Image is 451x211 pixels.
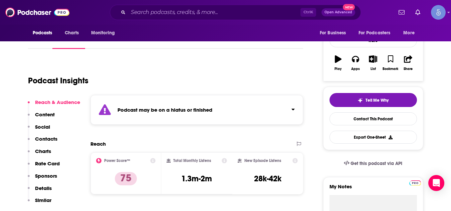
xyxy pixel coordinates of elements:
[431,5,446,20] button: Show profile menu
[351,161,402,166] span: Get this podcast via API
[110,5,361,20] div: Search podcasts, credits, & more...
[52,34,85,49] a: InsightsPodchaser Pro
[404,67,413,71] div: Share
[28,173,57,185] button: Sponsors
[35,197,51,203] p: Similar
[181,174,212,184] h3: 1.3m-2m
[35,124,50,130] p: Social
[324,11,352,14] span: Open Advanced
[104,158,130,163] h2: Power Score™
[65,28,79,38] span: Charts
[351,67,360,71] div: Apps
[201,34,219,49] a: Lists2
[343,4,355,10] span: New
[94,34,128,49] a: Episodes674
[28,148,51,160] button: Charts
[321,8,355,16] button: Open AdvancedNew
[28,99,80,111] button: Reach & Audience
[28,111,55,124] button: Content
[118,107,212,113] strong: Podcast may be on a hiatus or finished
[399,51,417,75] button: Share
[244,158,281,163] h2: New Episode Listens
[403,28,415,38] span: More
[128,7,300,18] input: Search podcasts, credits, & more...
[228,34,245,49] a: Similar
[359,28,391,38] span: For Podcasters
[28,124,50,136] button: Social
[329,93,417,107] button: tell me why sparkleTell Me Why
[334,67,342,71] div: Play
[35,136,57,142] p: Contacts
[382,51,399,75] button: Bookmark
[428,175,444,191] div: Open Intercom Messenger
[33,28,52,38] span: Podcasts
[366,98,389,103] span: Tell Me Why
[90,95,303,125] section: Click to expand status details
[329,51,347,75] button: Play
[35,185,52,191] p: Details
[5,6,69,19] img: Podchaser - Follow, Share and Rate Podcasts
[28,160,60,173] button: Rate Card
[28,76,88,86] h1: Podcast Insights
[320,28,346,38] span: For Business
[35,99,80,105] p: Reach & Audience
[354,27,400,39] button: open menu
[300,8,316,17] span: Ctrl K
[396,7,407,18] a: Show notifications dropdown
[358,98,363,103] img: tell me why sparkle
[115,172,137,185] p: 75
[90,141,106,147] h2: Reach
[409,180,421,186] img: Podchaser Pro
[371,67,376,71] div: List
[28,185,52,197] button: Details
[137,34,157,49] a: Reviews
[86,27,124,39] button: open menu
[399,27,423,39] button: open menu
[364,51,382,75] button: List
[35,160,60,167] p: Rate Card
[329,131,417,144] button: Export One-Sheet
[35,111,55,118] p: Content
[166,34,192,49] a: Credits15
[383,67,398,71] div: Bookmark
[431,5,446,20] img: User Profile
[431,5,446,20] span: Logged in as Spiral5-G1
[28,27,61,39] button: open menu
[254,174,281,184] h3: 28k-42k
[329,183,417,195] label: My Notes
[409,179,421,186] a: Pro website
[28,136,57,148] button: Contacts
[347,51,364,75] button: Apps
[339,155,408,172] a: Get this podcast via API
[315,27,355,39] button: open menu
[35,148,51,154] p: Charts
[60,27,83,39] a: Charts
[28,34,43,49] a: About
[91,28,115,38] span: Monitoring
[173,158,211,163] h2: Total Monthly Listens
[28,197,51,209] button: Similar
[35,173,57,179] p: Sponsors
[329,112,417,125] a: Contact This Podcast
[413,7,423,18] a: Show notifications dropdown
